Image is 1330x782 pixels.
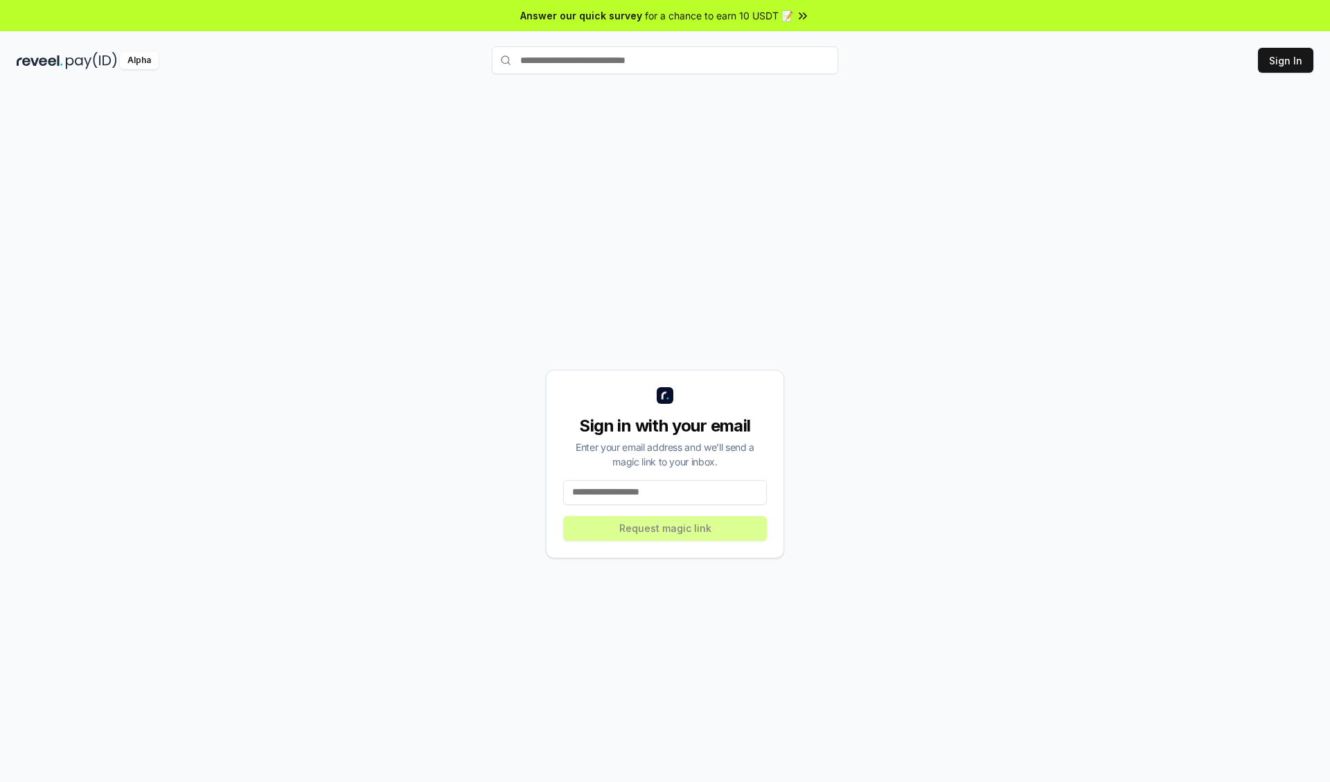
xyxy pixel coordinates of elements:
div: Sign in with your email [563,415,767,437]
div: Alpha [120,52,159,69]
div: Enter your email address and we’ll send a magic link to your inbox. [563,440,767,469]
button: Sign In [1258,48,1313,73]
span: Answer our quick survey [520,8,642,23]
img: pay_id [66,52,117,69]
img: logo_small [657,387,673,404]
span: for a chance to earn 10 USDT 📝 [645,8,793,23]
img: reveel_dark [17,52,63,69]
